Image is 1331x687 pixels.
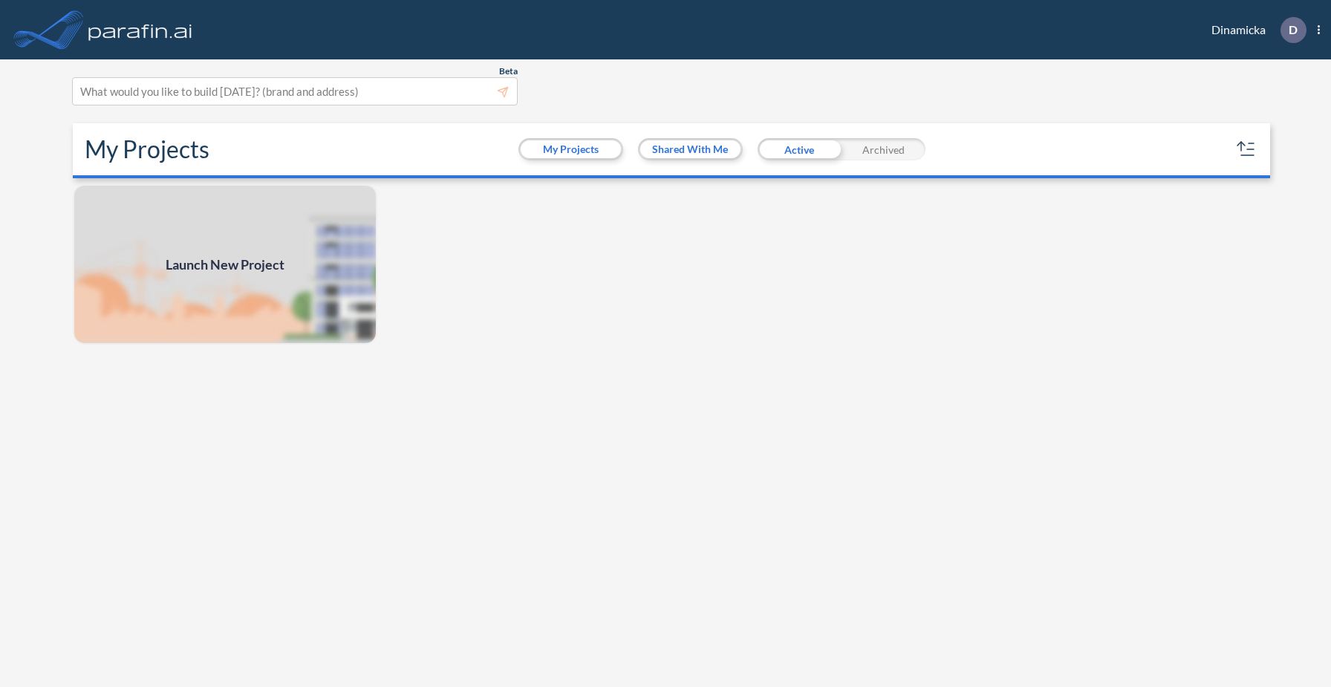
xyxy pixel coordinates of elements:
span: Launch New Project [166,255,284,275]
button: sort [1234,137,1258,161]
h2: My Projects [85,135,209,163]
div: Archived [842,138,925,160]
button: Shared With Me [640,140,741,158]
img: logo [85,15,195,45]
span: Beta [499,65,518,77]
a: Launch New Project [73,184,377,345]
p: D [1289,23,1298,36]
div: Dinamicka [1189,17,1320,43]
img: add [73,184,377,345]
div: Active [758,138,842,160]
button: My Projects [521,140,621,158]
